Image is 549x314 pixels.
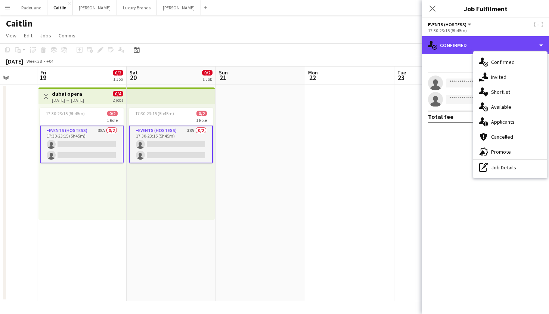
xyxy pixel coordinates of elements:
span: 0/2 [107,111,118,116]
div: 2 jobs [113,96,123,103]
span: Comms [59,32,75,39]
span: Edit [24,32,32,39]
span: Sat [130,69,138,76]
div: [DATE] [6,58,23,65]
span: Applicants [491,118,515,125]
app-card-role: Events (Hostess)38A0/217:30-23:15 (5h45m) [129,126,213,163]
a: Edit [21,31,35,40]
span: Shortlist [491,89,510,95]
span: View [6,32,16,39]
span: 17:30-23:15 (5h45m) [135,111,174,116]
h3: dubai opera [52,90,84,97]
span: Mon [308,69,318,76]
span: 17:30-23:15 (5h45m) [46,111,85,116]
h1: Caitlin [6,18,32,29]
span: -- [534,22,543,27]
span: 0/4 [113,91,123,96]
span: Invited [491,74,506,80]
span: 1 Role [107,117,118,123]
div: 1 Job [113,76,123,82]
span: 21 [218,73,228,82]
span: Promote [491,148,511,155]
div: 1 Job [202,76,212,82]
div: +04 [46,58,53,64]
span: 1 Role [196,117,207,123]
a: Comms [56,31,78,40]
button: [PERSON_NAME] [157,0,201,15]
span: Cancelled [491,133,513,140]
span: Confirmed [491,59,515,65]
button: Luxury Brands [117,0,157,15]
span: 19 [39,73,46,82]
span: Events (Hostess) [428,22,466,27]
span: 0/2 [113,70,123,76]
span: 20 [128,73,138,82]
span: Sun [219,69,228,76]
span: 22 [307,73,318,82]
app-card-role: Events (Hostess)38A0/217:30-23:15 (5h45m) [40,126,124,163]
a: View [3,31,19,40]
span: Week 38 [25,58,43,64]
span: Available [491,104,511,110]
app-job-card: 17:30-23:15 (5h45m)0/21 RoleEvents (Hostess)38A0/217:30-23:15 (5h45m) [40,108,124,163]
a: Jobs [37,31,54,40]
div: Job Details [473,160,547,175]
div: Total fee [428,113,453,120]
button: Radouane [15,0,47,15]
button: [PERSON_NAME] [73,0,117,15]
span: Tue [397,69,406,76]
app-job-card: 17:30-23:15 (5h45m)0/21 RoleEvents (Hostess)38A0/217:30-23:15 (5h45m) [129,108,213,163]
span: Fri [40,69,46,76]
div: [DATE] → [DATE] [52,97,84,103]
span: 0/2 [202,70,213,76]
button: Caitlin [47,0,73,15]
div: 17:30-23:15 (5h45m) [428,28,543,33]
div: Confirmed [422,36,549,54]
span: 0/2 [196,111,207,116]
button: Events (Hostess) [428,22,472,27]
span: Jobs [40,32,51,39]
h3: Job Fulfilment [422,4,549,13]
span: 23 [396,73,406,82]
